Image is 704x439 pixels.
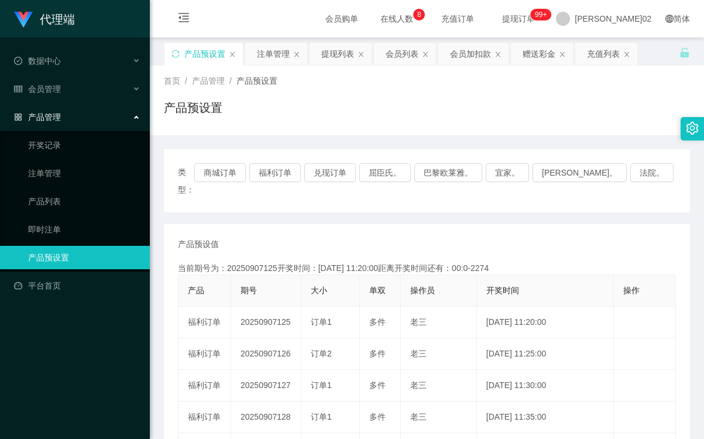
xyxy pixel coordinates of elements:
span: 多件 [369,412,386,421]
div: 会员列表 [386,43,418,65]
td: 20250907125 [231,307,301,338]
span: 多件 [369,317,386,327]
td: 老三 [401,402,477,433]
span: 订单1 [311,380,332,390]
i: 图标： AppStore-O [14,113,22,121]
sup: 8 [413,9,425,20]
i: 图标： 同步 [171,50,180,58]
sup: 1105 [530,9,551,20]
span: 类型： [178,163,194,198]
button: [PERSON_NAME]。 [533,163,627,182]
i: 图标： 关闭 [494,51,502,58]
span: 大小 [311,286,327,295]
td: 20250907127 [231,370,301,402]
button: 福利订单 [249,163,301,182]
font: 产品管理 [28,112,61,122]
span: 产品预设置 [236,76,277,85]
td: 福利订单 [178,402,231,433]
a: 即时注单 [28,218,140,241]
td: [DATE] 11:20:00 [477,307,614,338]
i: 图标： 关闭 [422,51,429,58]
span: 订单2 [311,349,332,358]
div: 当前期号为：20250907125开奖时间：[DATE] 11:20:00距离开奖时间还有：00:0-2274 [178,262,676,275]
i: 图标： 关闭 [293,51,300,58]
i: 图标： global [665,15,674,23]
td: [DATE] 11:35:00 [477,402,614,433]
span: 开奖时间 [486,286,519,295]
span: 产品管理 [192,76,225,85]
button: 屈臣氏。 [359,163,411,182]
font: 提现订单 [502,14,535,23]
i: 图标： menu-fold [164,1,204,38]
div: 注单管理 [257,43,290,65]
td: 20250907128 [231,402,301,433]
font: 会员管理 [28,84,61,94]
div: 会员加扣款 [450,43,491,65]
td: 福利订单 [178,307,231,338]
i: 图标： check-circle-o [14,57,22,65]
i: 图标： 解锁 [679,47,690,58]
td: 20250907126 [231,338,301,370]
a: 产品预设置 [28,246,140,269]
span: 订单1 [311,317,332,327]
div: 充值列表 [587,43,620,65]
span: 操作 [623,286,640,295]
i: 图标： 关闭 [229,51,236,58]
div: 赠送彩金 [523,43,555,65]
button: 法院。 [630,163,674,182]
h1: 代理端 [40,1,75,38]
button: 商城订单 [194,163,246,182]
button: 宜家。 [486,163,529,182]
td: [DATE] 11:25:00 [477,338,614,370]
div: 产品预设置 [184,43,225,65]
a: 产品列表 [28,190,140,213]
img: logo.9652507e.png [14,12,33,28]
td: 福利订单 [178,338,231,370]
span: 期号 [241,286,257,295]
span: 产品 [188,286,204,295]
i: 图标： table [14,85,22,93]
td: 老三 [401,370,477,402]
span: 订单1 [311,412,332,421]
i: 图标： 设置 [686,122,699,135]
a: 注单管理 [28,162,140,185]
span: / [229,76,232,85]
i: 图标： 关闭 [559,51,566,58]
a: 图标： 仪表板平台首页 [14,274,140,297]
span: / [185,76,187,85]
div: 提现列表 [321,43,354,65]
a: 开奖记录 [28,133,140,157]
span: 首页 [164,76,180,85]
font: 在线人数 [380,14,413,23]
button: 兑现订单 [304,163,356,182]
font: 数据中心 [28,56,61,66]
p: 8 [417,9,421,20]
span: 产品预设值 [178,238,219,251]
td: 福利订单 [178,370,231,402]
td: 老三 [401,307,477,338]
a: 代理端 [14,14,75,23]
td: 老三 [401,338,477,370]
span: 操作员 [410,286,435,295]
i: 图标： 关闭 [358,51,365,58]
h1: 产品预设置 [164,99,222,116]
i: 图标： 关闭 [623,51,630,58]
button: 巴黎欧莱雅。 [414,163,482,182]
span: 多件 [369,349,386,358]
span: 单双 [369,286,386,295]
font: 简体 [674,14,690,23]
span: 多件 [369,380,386,390]
td: [DATE] 11:30:00 [477,370,614,402]
font: 充值订单 [441,14,474,23]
